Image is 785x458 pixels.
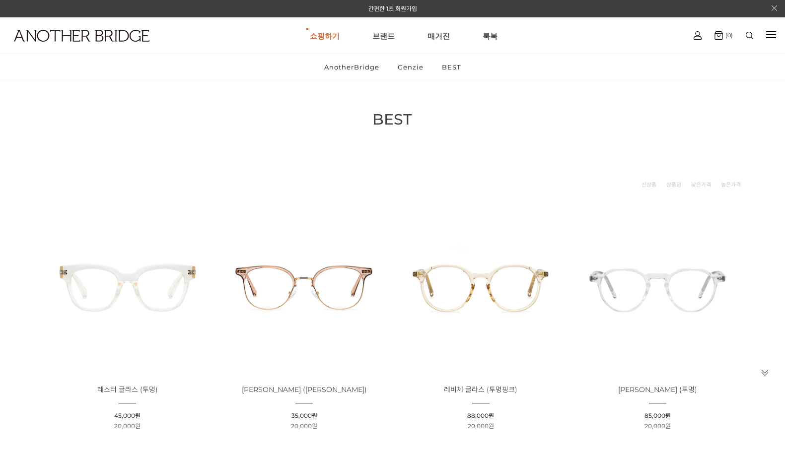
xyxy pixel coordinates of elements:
[5,30,123,66] a: logo
[644,422,671,430] span: 20,000원
[396,202,566,372] img: 레비체 글라스 투명핑크 - 세련된 클래식 디자인 제품 이미지
[368,5,417,12] a: 간편한 1초 회원가입
[694,31,702,40] img: cart
[428,18,450,54] a: 매거진
[114,412,141,419] span: 45,000원
[618,386,697,393] a: [PERSON_NAME] (투명)
[721,180,741,190] a: 높은가격
[389,54,432,80] a: Genzie
[572,202,742,372] img: 오르후스 글라스 - 투명한 디자인의 세련된 안경 이미지
[666,180,681,190] a: 상품명
[291,422,317,430] span: 20,000원
[444,386,517,393] a: 레비체 글라스 (투명핑크)
[618,385,697,394] span: [PERSON_NAME] (투명)
[97,385,158,394] span: 레스터 글라스 (투명)
[114,422,141,430] span: 20,000원
[43,202,213,372] img: 레스터 글라스 - 투명 안경 제품 이미지
[691,180,711,190] a: 낮은가격
[97,386,158,393] a: 레스터 글라스 (투명)
[467,412,494,419] span: 88,000원
[316,54,388,80] a: AnotherBridge
[291,412,317,419] span: 35,000원
[219,202,389,372] img: 페이즐리 글라스 로즈골드 제품 이미지
[433,54,469,80] a: BEST
[14,30,149,42] img: logo
[372,110,412,129] span: BEST
[714,31,723,40] img: cart
[746,32,753,39] img: search
[644,412,671,419] span: 85,000원
[310,18,340,54] a: 쇼핑하기
[372,18,395,54] a: 브랜드
[468,422,494,430] span: 20,000원
[723,32,733,39] span: (0)
[642,180,656,190] a: 신상품
[444,385,517,394] span: 레비체 글라스 (투명핑크)
[483,18,498,54] a: 룩북
[242,386,367,393] a: [PERSON_NAME] ([PERSON_NAME])
[242,385,367,394] span: [PERSON_NAME] ([PERSON_NAME])
[714,31,733,40] a: (0)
